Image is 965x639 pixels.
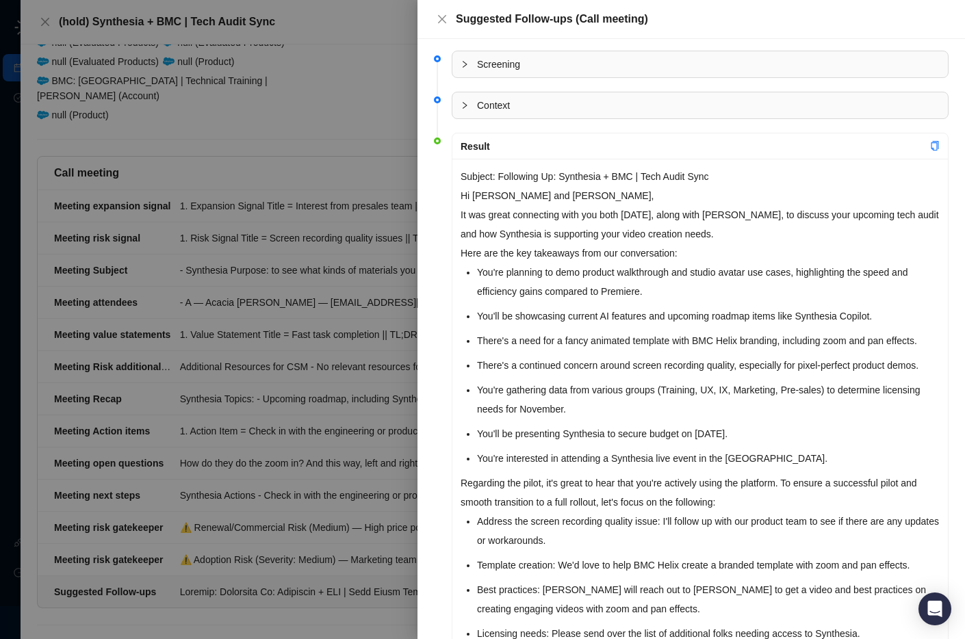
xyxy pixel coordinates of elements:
[434,11,450,27] button: Close
[477,580,940,618] li: Best practices: [PERSON_NAME] will reach out to [PERSON_NAME] to get a video and best practices o...
[477,57,940,72] span: Screening
[918,592,951,625] div: Open Intercom Messenger
[461,205,940,244] p: It was great connecting with you both [DATE], along with [PERSON_NAME], to discuss your upcoming ...
[477,307,940,326] li: You'll be showcasing current AI features and upcoming roadmap items like Synthesia Copilot.
[461,186,940,205] p: Hi [PERSON_NAME] and [PERSON_NAME],
[477,331,940,350] li: There's a need for a fancy animated template with BMC Helix branding, including zoom and pan effe...
[477,98,940,113] span: Context
[461,244,940,263] p: Here are the key takeaways from our conversation:
[461,60,469,68] span: collapsed
[477,556,940,575] li: Template creation: We'd love to help BMC Helix create a branded template with zoom and pan effects.
[461,139,930,154] div: Result
[461,473,940,512] p: Regarding the pilot, it's great to hear that you're actively using the platform. To ensure a succ...
[461,101,469,109] span: collapsed
[477,512,940,550] li: Address the screen recording quality issue: I'll follow up with our product team to see if there ...
[477,263,940,301] li: You're planning to demo product walkthrough and studio avatar use cases, highlighting the speed a...
[456,11,949,27] div: Suggested Follow-ups (Call meeting)
[461,167,940,186] p: Subject: Following Up: Synthesia + BMC | Tech Audit Sync
[930,141,940,151] span: copy
[477,380,940,419] li: You're gathering data from various groups (Training, UX, IX, Marketing, Pre-sales) to determine l...
[477,356,940,375] li: There's a continued concern around screen recording quality, especially for pixel-perfect product...
[477,424,940,443] li: You'll be presenting Synthesia to secure budget on [DATE].
[477,449,940,468] li: You're interested in attending a Synthesia live event in the [GEOGRAPHIC_DATA].
[437,14,448,25] span: close
[452,51,948,77] div: Screening
[452,92,948,118] div: Context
